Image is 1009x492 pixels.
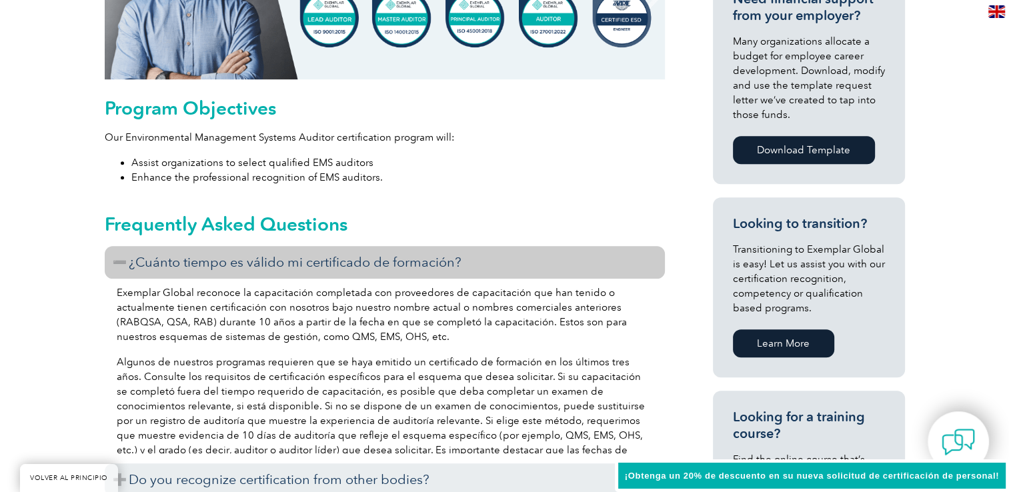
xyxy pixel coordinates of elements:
[942,425,975,459] img: contact-chat.png
[117,355,653,472] p: Algunos de nuestros programas requieren que se haya emitido un certificado de formación en los úl...
[131,170,665,185] li: Enhance the professional recognition of EMS auditors.
[20,464,118,492] a: VOLVER AL PRINCIPIO
[733,136,875,164] a: Download Template
[105,246,665,279] h3: ¿Cuánto tiempo es válido mi certificado de formación?
[733,409,885,442] h3: Looking for a training course?
[105,213,665,235] h2: Frequently Asked Questions
[733,215,885,232] h3: Looking to transition?
[105,130,665,145] p: Our Environmental Management Systems Auditor certification program will:
[131,155,665,170] li: Assist organizations to select qualified EMS auditors
[733,242,885,315] p: Transitioning to Exemplar Global is easy! Let us assist you with our certification recognition, c...
[733,34,885,122] p: Many organizations allocate a budget for employee career development. Download, modify and use th...
[625,471,999,481] span: ¡Obtenga un 20% de descuento en su nueva solicitud de certificación de personal!
[117,285,653,344] p: Exemplar Global reconoce la capacitación completada con proveedores de capacitación que han tenid...
[988,5,1005,18] img: en
[733,329,834,357] a: Learn More
[105,97,665,119] h2: Program Objectives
